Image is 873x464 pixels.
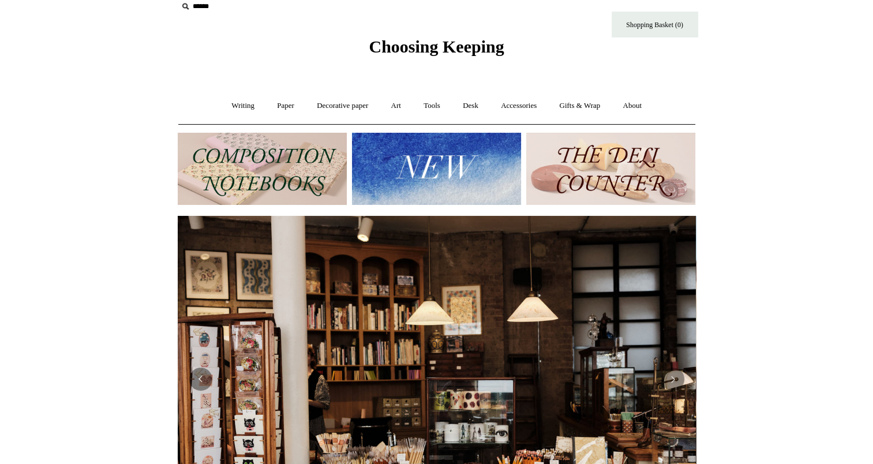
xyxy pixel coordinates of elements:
[369,46,504,54] a: Choosing Keeping
[612,12,698,38] a: Shopping Basket (0)
[221,91,265,121] a: Writing
[267,91,305,121] a: Paper
[178,133,347,205] img: 202302 Composition ledgers.jpg__PID:69722ee6-fa44-49dd-a067-31375e5d54ec
[612,91,652,121] a: About
[452,91,489,121] a: Desk
[381,91,411,121] a: Art
[369,37,504,56] span: Choosing Keeping
[306,91,379,121] a: Decorative paper
[490,91,547,121] a: Accessories
[526,133,695,205] img: The Deli Counter
[413,91,451,121] a: Tools
[189,368,212,391] button: Previous
[352,133,521,205] img: New.jpg__PID:f73bdf93-380a-4a35-bcfe-7823039498e1
[549,91,610,121] a: Gifts & Wrap
[661,368,684,391] button: Next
